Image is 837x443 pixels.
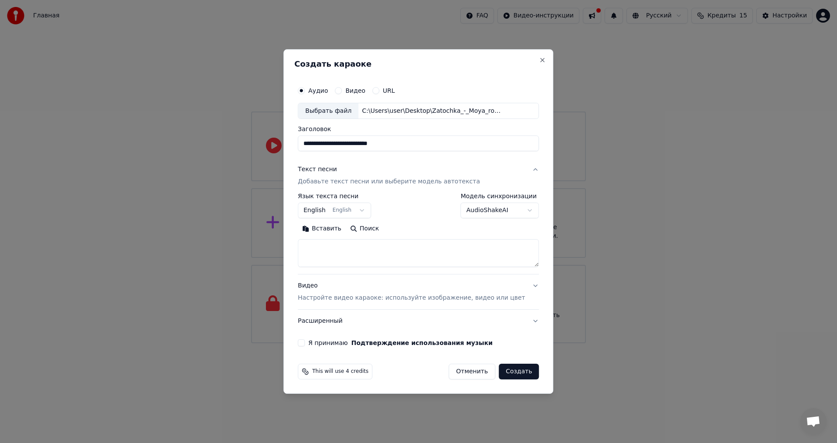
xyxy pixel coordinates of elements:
[298,159,539,193] button: Текст песниДобавьте текст песни или выберите модель автотекста
[298,193,539,274] div: Текст песниДобавьте текст песни или выберите модель автотекста
[298,103,358,119] div: Выбрать файл
[298,126,539,132] label: Заголовок
[298,178,480,186] p: Добавьте текст песни или выберите модель автотекста
[449,364,495,379] button: Отменить
[294,60,542,68] h2: Создать караоке
[312,368,368,375] span: This will use 4 credits
[298,166,337,174] div: Текст песни
[346,222,383,236] button: Поиск
[351,340,493,346] button: Я принимаю
[345,88,365,94] label: Видео
[499,364,539,379] button: Создать
[358,107,507,115] div: C:\Users\user\Desktop\Zatochka_-_Moya_roza_73164733.mp3
[308,340,493,346] label: Я принимаю
[298,193,371,200] label: Язык текста песни
[298,310,539,332] button: Расширенный
[298,275,539,310] button: ВидеоНастройте видео караоке: используйте изображение, видео или цвет
[461,193,539,200] label: Модель синхронизации
[308,88,328,94] label: Аудио
[383,88,395,94] label: URL
[298,222,346,236] button: Вставить
[298,294,525,302] p: Настройте видео караоке: используйте изображение, видео или цвет
[298,282,525,303] div: Видео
